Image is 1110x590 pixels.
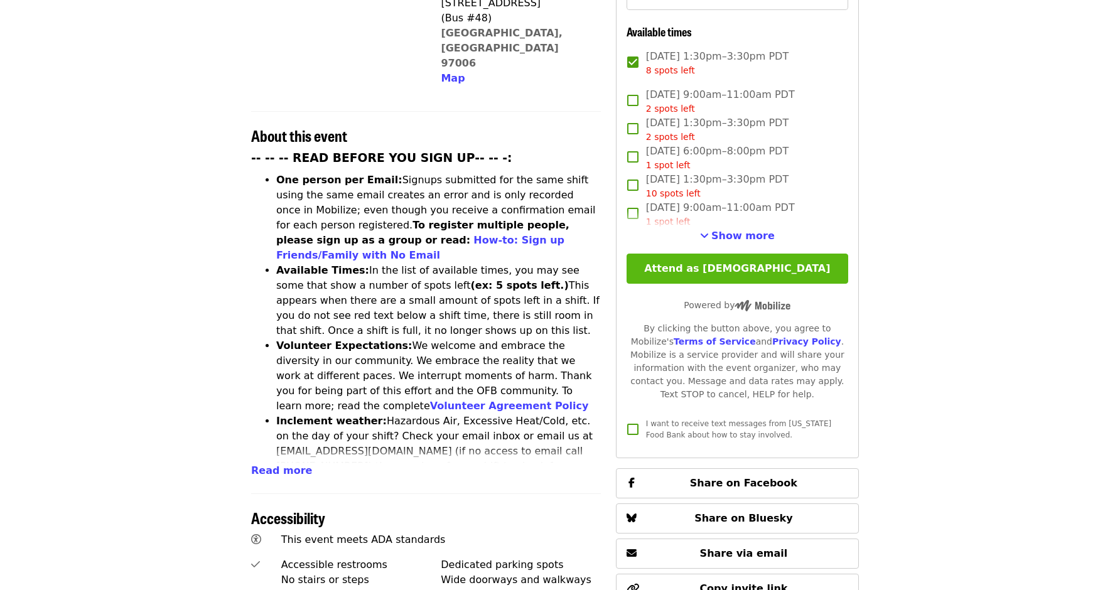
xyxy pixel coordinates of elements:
[441,72,465,84] span: Map
[470,279,568,291] strong: (ex: 5 spots left.)
[646,87,795,115] span: [DATE] 9:00am–11:00am PDT
[441,71,465,86] button: Map
[616,468,859,498] button: Share on Facebook
[276,414,601,489] li: Hazardous Air, Excessive Heat/Cold, etc. on the day of your shift? Check your email inbox or emai...
[441,27,563,69] a: [GEOGRAPHIC_DATA], [GEOGRAPHIC_DATA] 97006
[674,336,756,346] a: Terms of Service
[627,23,692,40] span: Available times
[627,254,848,284] button: Attend as [DEMOGRAPHIC_DATA]
[276,415,387,427] strong: Inclement weather:
[694,512,793,524] span: Share on Bluesky
[251,559,260,571] i: check icon
[276,340,412,351] strong: Volunteer Expectations:
[276,173,601,263] li: Signups submitted for the same shift using the same email creates an error and is only recorded o...
[646,217,691,227] span: 1 spot left
[441,11,590,26] div: (Bus #48)
[735,300,790,311] img: Powered by Mobilize
[441,557,601,572] div: Dedicated parking spots
[276,264,369,276] strong: Available Times:
[646,200,795,228] span: [DATE] 9:00am–11:00am PDT
[276,174,402,186] strong: One person per Email:
[646,144,789,172] span: [DATE] 6:00pm–8:00pm PDT
[281,557,441,572] div: Accessible restrooms
[276,234,564,261] a: How-to: Sign up Friends/Family with No Email
[276,219,569,246] strong: To register multiple people, please sign up as a group or read:
[700,547,788,559] span: Share via email
[646,132,695,142] span: 2 spots left
[441,572,601,587] div: Wide doorways and walkways
[646,65,695,75] span: 8 spots left
[251,124,347,146] span: About this event
[646,172,789,200] span: [DATE] 1:30pm–3:30pm PDT
[430,400,589,412] a: Volunteer Agreement Policy
[627,322,848,401] div: By clicking the button above, you agree to Mobilize's and . Mobilize is a service provider and wi...
[646,49,789,77] span: [DATE] 1:30pm–3:30pm PDT
[646,104,695,114] span: 2 spots left
[281,534,446,545] span: This event meets ADA standards
[646,419,831,439] span: I want to receive text messages from [US_STATE] Food Bank about how to stay involved.
[616,503,859,534] button: Share on Bluesky
[276,338,601,414] li: We welcome and embrace the diversity in our community. We embrace the reality that we work at dif...
[646,188,701,198] span: 10 spots left
[251,534,261,545] i: universal-access icon
[251,464,312,476] span: Read more
[646,115,789,144] span: [DATE] 1:30pm–3:30pm PDT
[684,300,790,310] span: Powered by
[281,572,441,587] div: No stairs or steps
[251,463,312,478] button: Read more
[276,263,601,338] li: In the list of available times, you may see some that show a number of spots left This appears wh...
[251,151,512,164] strong: -- -- -- READ BEFORE YOU SIGN UP-- -- -:
[690,477,797,489] span: Share on Facebook
[616,539,859,569] button: Share via email
[646,160,691,170] span: 1 spot left
[711,230,775,242] span: Show more
[251,507,325,528] span: Accessibility
[772,336,841,346] a: Privacy Policy
[700,228,775,244] button: See more timeslots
